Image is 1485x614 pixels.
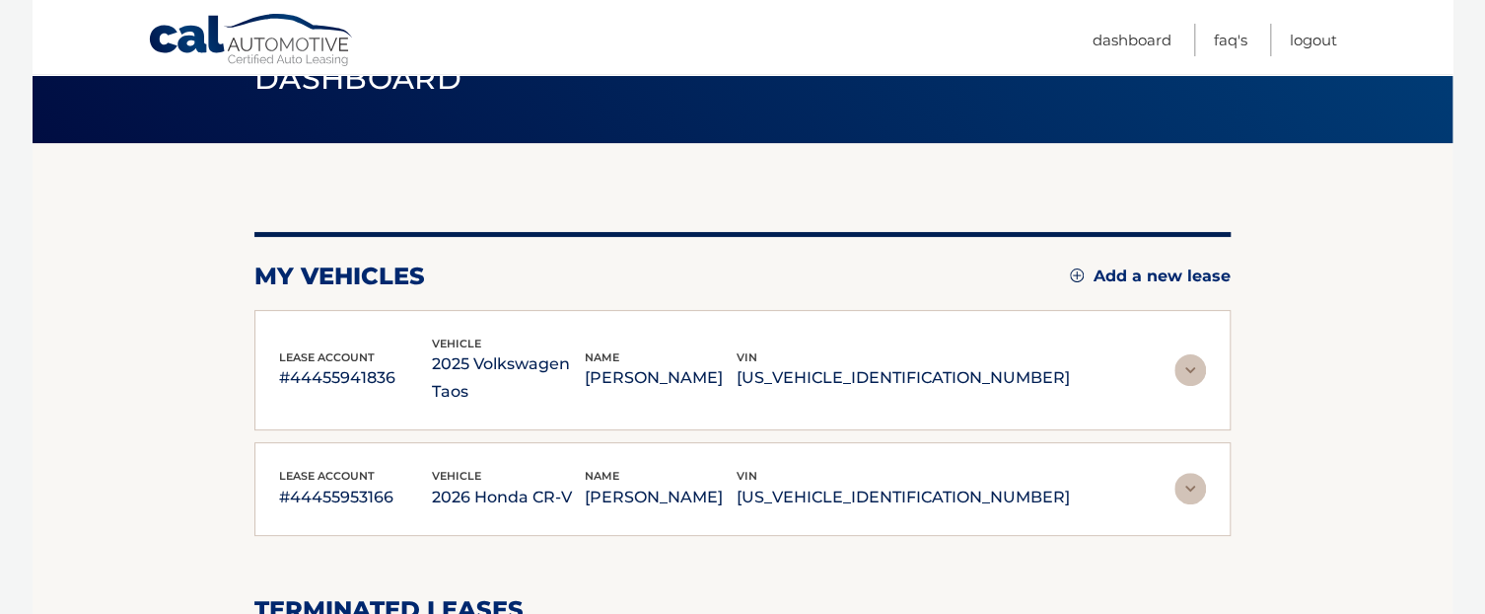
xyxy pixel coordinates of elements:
[279,469,375,483] span: lease account
[279,484,432,511] p: #44455953166
[1214,24,1247,56] a: FAQ's
[432,337,481,350] span: vehicle
[584,350,618,364] span: name
[1174,354,1206,386] img: accordion-rest.svg
[1290,24,1337,56] a: Logout
[1174,473,1206,504] img: accordion-rest.svg
[737,364,1070,392] p: [US_VEHICLE_IDENTIFICATION_NUMBER]
[432,484,585,511] p: 2026 Honda CR-V
[584,484,737,511] p: [PERSON_NAME]
[148,13,355,70] a: Cal Automotive
[254,60,461,97] span: Dashboard
[432,469,481,483] span: vehicle
[737,469,757,483] span: vin
[737,350,757,364] span: vin
[432,350,585,406] p: 2025 Volkswagen Taos
[584,469,618,483] span: name
[1070,267,1231,286] a: Add a new lease
[279,350,375,364] span: lease account
[279,364,432,392] p: #44455941836
[1070,269,1084,282] img: add.svg
[1093,24,1171,56] a: Dashboard
[584,364,737,392] p: [PERSON_NAME]
[254,262,425,291] h2: my vehicles
[737,484,1070,511] p: [US_VEHICLE_IDENTIFICATION_NUMBER]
